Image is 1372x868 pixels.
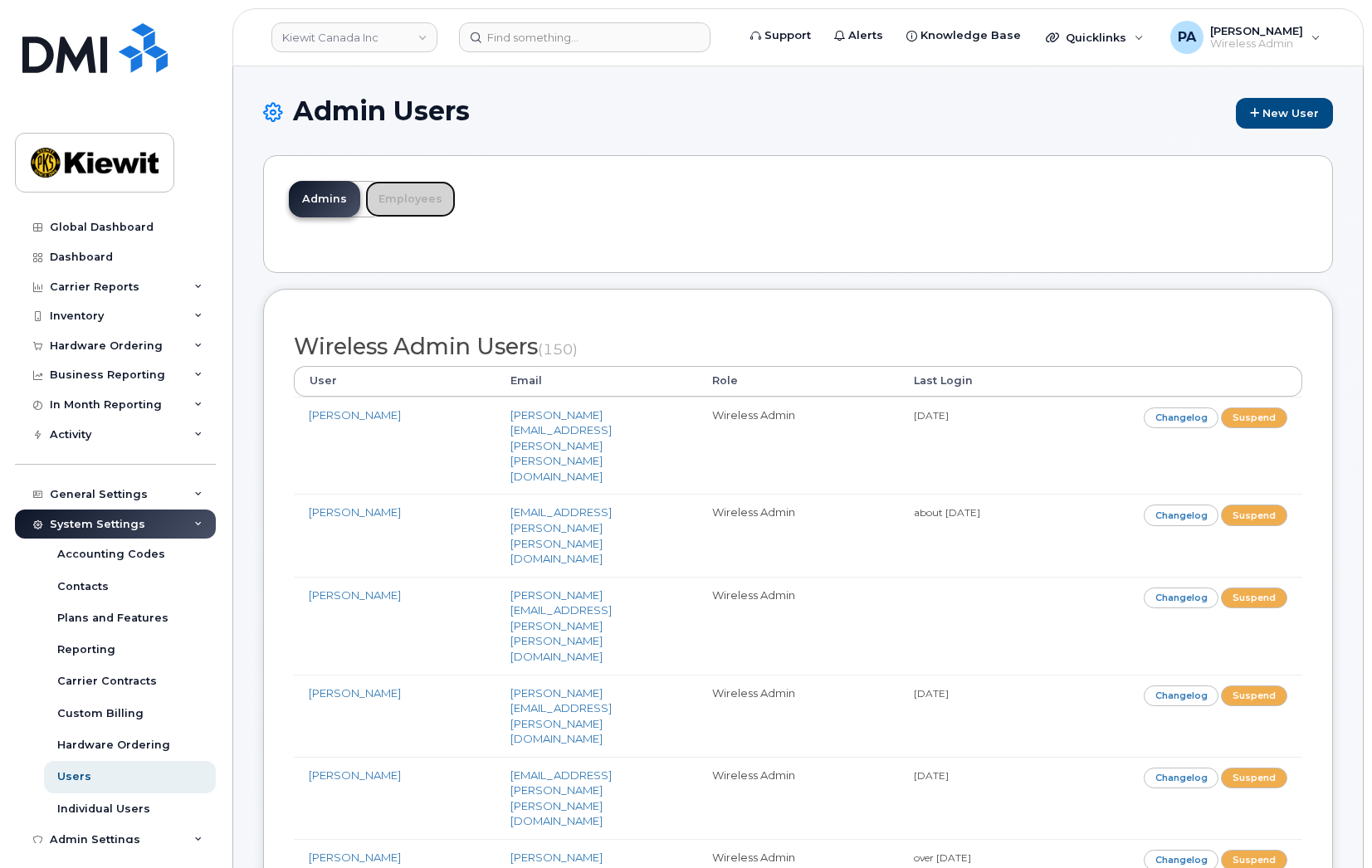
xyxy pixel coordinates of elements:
[899,366,1101,396] th: Last Login
[1144,505,1219,525] a: Changelog
[496,366,697,396] th: Email
[510,768,612,828] a: [EMAIL_ADDRESS][PERSON_NAME][PERSON_NAME][DOMAIN_NAME]
[1144,588,1219,608] a: Changelog
[510,686,612,746] a: [PERSON_NAME][EMAIL_ADDRESS][PERSON_NAME][DOMAIN_NAME]
[1144,685,1219,706] a: Changelog
[1221,768,1287,788] a: Suspend
[365,181,456,217] a: Employees
[289,181,360,217] a: Admins
[1221,505,1287,525] a: Suspend
[309,588,401,602] a: [PERSON_NAME]
[697,494,899,576] td: Wireless Admin
[914,851,971,864] small: over [DATE]
[309,408,401,422] a: [PERSON_NAME]
[510,505,612,565] a: [EMAIL_ADDRESS][PERSON_NAME][PERSON_NAME][DOMAIN_NAME]
[697,366,899,396] th: Role
[510,408,612,483] a: [PERSON_NAME][EMAIL_ADDRESS][PERSON_NAME][PERSON_NAME][DOMAIN_NAME]
[263,96,1333,129] h1: Admin Users
[1144,407,1219,428] a: Changelog
[697,577,899,675] td: Wireless Admin
[1236,98,1333,129] a: New User
[538,340,578,358] small: (150)
[294,366,496,396] th: User
[309,505,401,519] a: [PERSON_NAME]
[309,851,401,864] a: [PERSON_NAME]
[697,757,899,839] td: Wireless Admin
[914,687,949,700] small: [DATE]
[1144,768,1219,788] a: Changelog
[697,675,899,757] td: Wireless Admin
[1221,685,1287,706] a: Suspend
[309,686,401,700] a: [PERSON_NAME]
[914,769,949,782] small: [DATE]
[914,506,980,519] small: about [DATE]
[1300,796,1360,856] iframe: Messenger Launcher
[1221,588,1287,608] a: Suspend
[1221,407,1287,428] a: Suspend
[294,334,1302,359] h2: Wireless Admin Users
[510,588,612,663] a: [PERSON_NAME][EMAIL_ADDRESS][PERSON_NAME][PERSON_NAME][DOMAIN_NAME]
[309,768,401,782] a: [PERSON_NAME]
[914,409,949,422] small: [DATE]
[697,397,899,495] td: Wireless Admin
